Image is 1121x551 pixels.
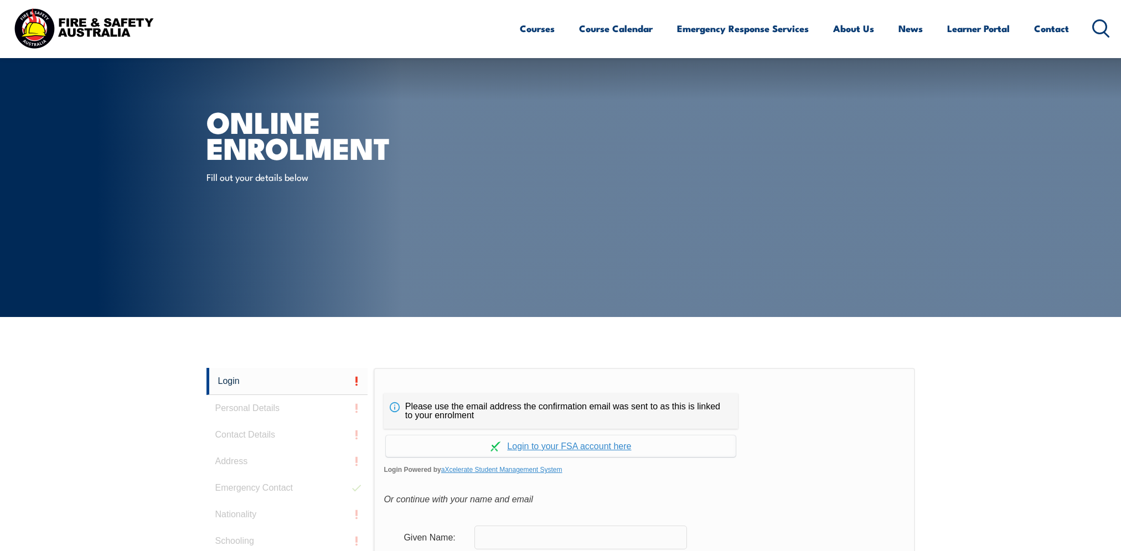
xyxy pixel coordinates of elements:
[520,14,555,43] a: Courses
[395,527,474,548] div: Given Name:
[384,461,905,478] span: Login Powered by
[579,14,653,43] a: Course Calendar
[441,466,562,474] a: aXcelerate Student Management System
[947,14,1010,43] a: Learner Portal
[898,14,923,43] a: News
[833,14,874,43] a: About Us
[677,14,809,43] a: Emergency Response Services
[1034,14,1069,43] a: Contact
[384,393,738,429] div: Please use the email address the confirmation email was sent to as this is linked to your enrolment
[490,441,500,451] img: Log in withaxcelerate
[206,170,409,183] p: Fill out your details below
[206,108,480,160] h1: Online Enrolment
[384,491,905,508] div: Or continue with your name and email
[206,368,368,395] a: Login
